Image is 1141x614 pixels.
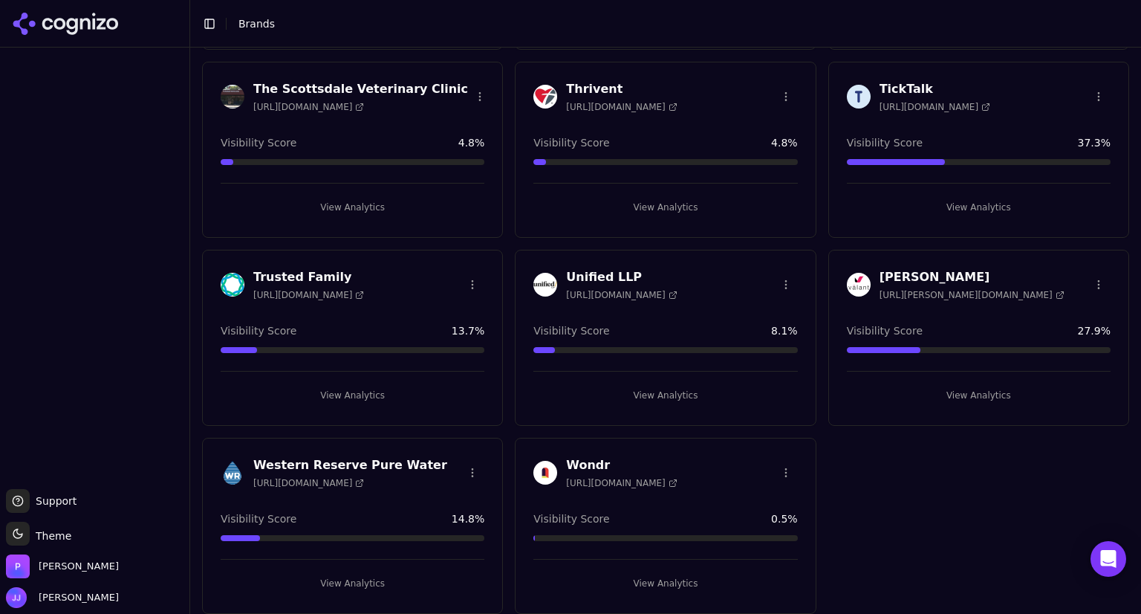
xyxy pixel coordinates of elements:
span: 0.5 % [771,511,798,526]
button: View Analytics [221,195,484,219]
img: Jen Jones [6,587,27,608]
img: Valant [847,273,871,297]
span: [URL][DOMAIN_NAME] [253,477,364,489]
span: [URL][DOMAIN_NAME] [566,289,677,301]
img: Perrill [6,555,30,578]
span: [PERSON_NAME] [33,591,119,604]
span: Theme [30,530,71,542]
h3: [PERSON_NAME] [880,268,1064,286]
span: Support [30,494,77,508]
h3: Thrivent [566,80,677,98]
img: Wondr [533,461,557,485]
button: View Analytics [221,572,484,595]
button: View Analytics [533,572,797,595]
span: [URL][DOMAIN_NAME] [880,101,990,113]
span: Visibility Score [847,135,923,150]
span: Visibility Score [221,135,296,150]
h3: The Scottsdale Veterinary Clinic [253,80,468,98]
span: Visibility Score [533,323,609,338]
img: The Scottsdale Veterinary Clinic [221,85,244,109]
h3: Wondr [566,456,677,474]
span: Brands [238,18,275,30]
button: Open user button [6,587,119,608]
span: 14.8 % [452,511,484,526]
img: Western Reserve Pure Water [221,461,244,485]
button: Open organization switcher [6,555,119,578]
span: Visibility Score [847,323,923,338]
button: View Analytics [847,384,1111,407]
h3: Unified LLP [566,268,677,286]
span: 13.7 % [452,323,484,338]
h3: TickTalk [880,80,990,98]
button: View Analytics [221,384,484,407]
span: Visibility Score [533,511,609,526]
span: [URL][DOMAIN_NAME] [566,101,677,113]
span: 37.3 % [1078,135,1111,150]
span: [URL][DOMAIN_NAME] [253,101,364,113]
span: [URL][PERSON_NAME][DOMAIN_NAME] [880,289,1064,301]
img: Thrivent [533,85,557,109]
img: Trusted Family [221,273,244,297]
span: 8.1 % [771,323,798,338]
h3: Western Reserve Pure Water [253,456,447,474]
span: Perrill [39,560,119,573]
h3: Trusted Family [253,268,364,286]
div: Open Intercom Messenger [1090,541,1126,577]
span: Visibility Score [221,511,296,526]
img: TickTalk [847,85,871,109]
button: View Analytics [533,384,797,407]
span: Visibility Score [533,135,609,150]
button: View Analytics [847,195,1111,219]
span: Visibility Score [221,323,296,338]
span: [URL][DOMAIN_NAME] [253,289,364,301]
nav: breadcrumb [238,16,275,31]
span: 4.8 % [458,135,485,150]
img: Unified LLP [533,273,557,297]
span: 27.9 % [1078,323,1111,338]
button: View Analytics [533,195,797,219]
span: 4.8 % [771,135,798,150]
span: [URL][DOMAIN_NAME] [566,477,677,489]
